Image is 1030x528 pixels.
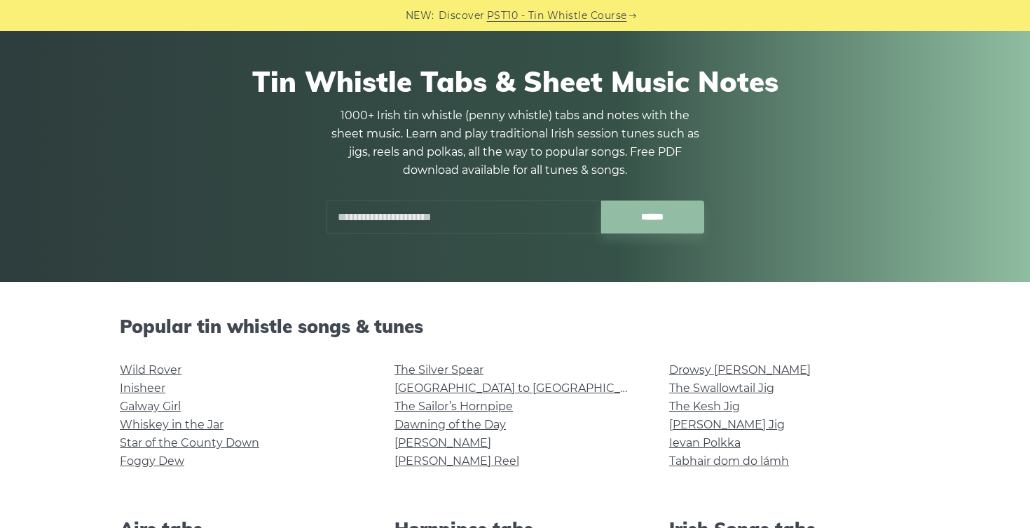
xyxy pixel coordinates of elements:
[326,107,704,180] p: 1000+ Irish tin whistle (penny whistle) tabs and notes with the sheet music. Learn and play tradi...
[394,363,483,377] a: The Silver Spear
[394,400,513,413] a: The Sailor’s Hornpipe
[669,400,740,413] a: The Kesh Jig
[120,436,259,449] a: Star of the County Down
[120,65,910,98] h1: Tin Whistle Tabs & Sheet Music Notes
[669,418,785,431] a: [PERSON_NAME] Jig
[669,363,811,377] a: Drowsy [PERSON_NAME]
[120,400,181,413] a: Galway Girl
[394,418,506,431] a: Dawning of the Day
[394,381,653,395] a: [GEOGRAPHIC_DATA] to [GEOGRAPHIC_DATA]
[406,8,434,24] span: NEW:
[120,316,910,337] h2: Popular tin whistle songs & tunes
[120,454,184,468] a: Foggy Dew
[394,454,519,468] a: [PERSON_NAME] Reel
[120,418,224,431] a: Whiskey in the Jar
[394,436,491,449] a: [PERSON_NAME]
[120,381,165,395] a: Inisheer
[487,8,627,24] a: PST10 - Tin Whistle Course
[439,8,485,24] span: Discover
[669,381,774,395] a: The Swallowtail Jig
[669,454,789,468] a: Tabhair dom do lámh
[669,436,741,449] a: Ievan Polkka
[120,363,181,377] a: Wild Rover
